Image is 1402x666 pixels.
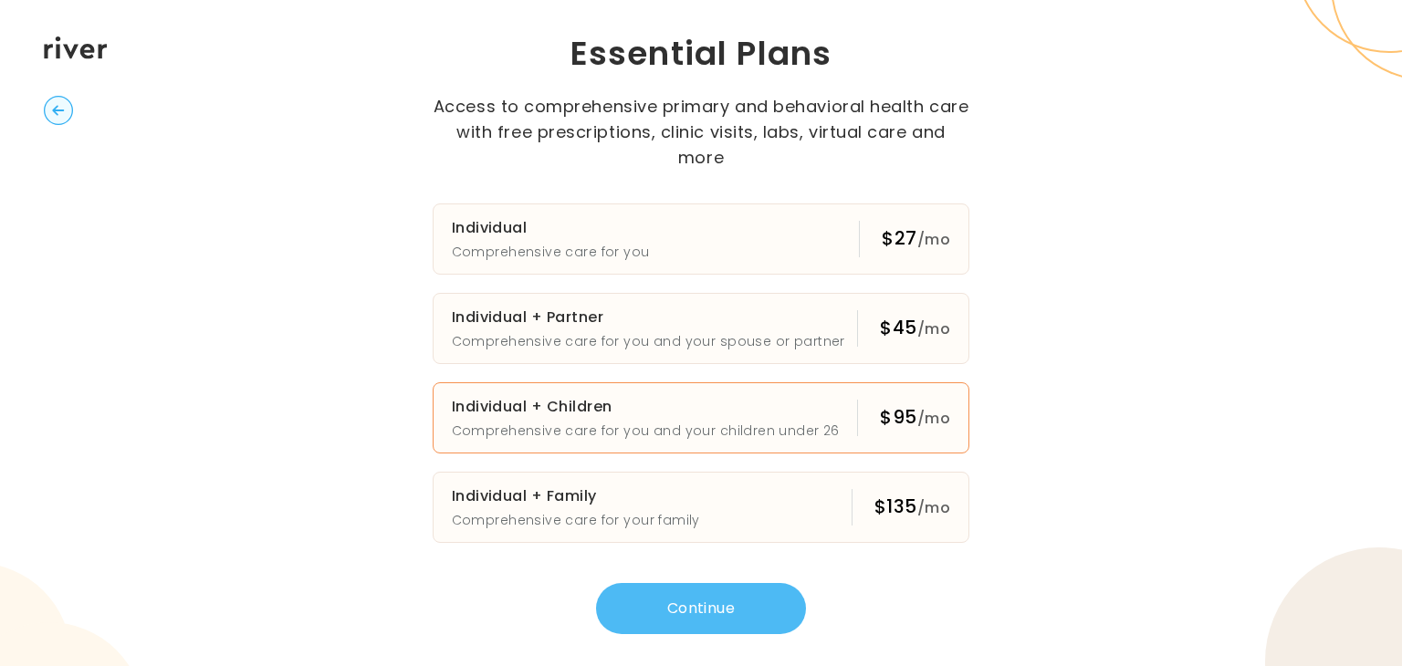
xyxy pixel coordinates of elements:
button: IndividualComprehensive care for you$27/mo [433,203,970,275]
p: Comprehensive care for you and your spouse or partner [452,330,845,352]
span: /mo [917,497,950,518]
div: $95 [880,404,950,432]
p: Access to comprehensive primary and behavioral health care with free prescriptions, clinic visits... [432,94,970,171]
button: Individual + PartnerComprehensive care for you and your spouse or partner$45/mo [433,293,970,364]
button: Individual + FamilyComprehensive care for your family$135/mo [433,472,970,543]
h3: Individual + Family [452,484,700,509]
div: $135 [874,494,950,521]
h3: Individual + Partner [452,305,845,330]
h3: Individual [452,215,650,241]
span: /mo [917,318,950,339]
span: /mo [917,229,950,250]
p: Comprehensive care for you [452,241,650,263]
h3: Individual + Children [452,394,840,420]
p: Comprehensive care for your family [452,509,700,531]
div: $27 [882,225,950,253]
button: Individual + ChildrenComprehensive care for you and your children under 26$95/mo [433,382,970,453]
h1: Essential Plans [365,32,1037,76]
div: $45 [880,315,950,342]
p: Comprehensive care for you and your children under 26 [452,420,840,442]
button: Continue [596,583,806,634]
span: /mo [917,408,950,429]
